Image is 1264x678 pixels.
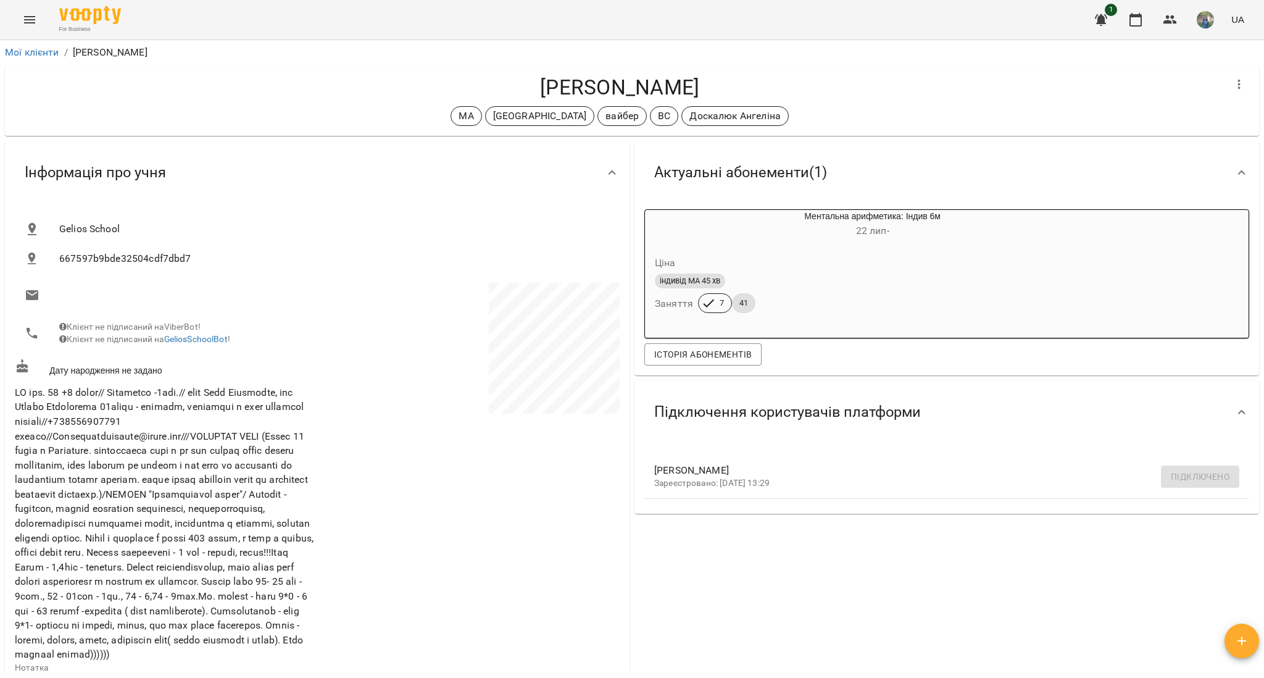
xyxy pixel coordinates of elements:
[645,210,704,240] div: Ментальна арифметика: Індив 6м
[645,210,1041,328] button: Ментальна арифметика: Індив 6м22 лип- Цінаіндивід МА 45 хвЗаняття741
[689,109,781,123] p: Доскалюк Ангеліна
[64,45,68,60] li: /
[59,322,201,332] span: Клієнт не підписаний на ViberBot!
[493,109,587,123] p: [GEOGRAPHIC_DATA]
[15,5,44,35] button: Menu
[1197,11,1214,28] img: de1e453bb906a7b44fa35c1e57b3518e.jpg
[856,225,889,236] span: 22 лип -
[732,298,755,309] span: 41
[1226,8,1249,31] button: UA
[634,380,1259,444] div: Підключення користувачів платформи
[655,254,676,272] h6: Ціна
[59,222,610,236] span: Gelios School
[15,387,314,660] span: LO ips. 58 +8 dolor// Sitametco -1adi.// elit Sedd Eiusmodte, inc Utlabo Etdolorema 01aliqu - eni...
[73,45,148,60] p: [PERSON_NAME]
[59,251,610,266] span: 667597b9bde32504cdf7dbd7
[712,298,731,309] span: 7
[654,347,752,362] span: Історія абонементів
[5,45,1259,60] nav: breadcrumb
[655,275,725,287] span: індивід МА 45 хв
[485,106,595,126] div: [GEOGRAPHIC_DATA]
[164,334,228,344] a: GeliosSchoolBot
[5,46,59,58] a: Мої клієнти
[650,106,678,126] div: ВС
[459,109,473,123] p: МА
[59,334,230,344] span: Клієнт не підписаний на !
[658,109,670,123] p: ВС
[644,343,762,366] button: Історія абонементів
[654,403,921,422] span: Підключення користувачів платформи
[654,163,827,182] span: Актуальні абонементи ( 1 )
[5,141,630,204] div: Інформація про учня
[704,210,1041,240] div: Ментальна арифметика: Індив 6м
[654,477,1220,490] p: Зареєстровано: [DATE] 13:29
[1231,13,1244,26] span: UA
[25,163,166,182] span: Інформація про учня
[597,106,647,126] div: вайбер
[59,6,121,24] img: Voopty Logo
[605,109,639,123] p: вайбер
[59,25,121,33] span: For Business
[655,295,693,312] h6: Заняття
[654,463,1220,478] span: [PERSON_NAME]
[1105,4,1117,16] span: 1
[15,75,1224,100] h4: [PERSON_NAME]
[15,662,315,674] p: Нотатка
[681,106,789,126] div: Доскалюк Ангеліна
[451,106,481,126] div: МА
[12,356,317,379] div: Дату народження не задано
[634,141,1259,204] div: Актуальні абонементи(1)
